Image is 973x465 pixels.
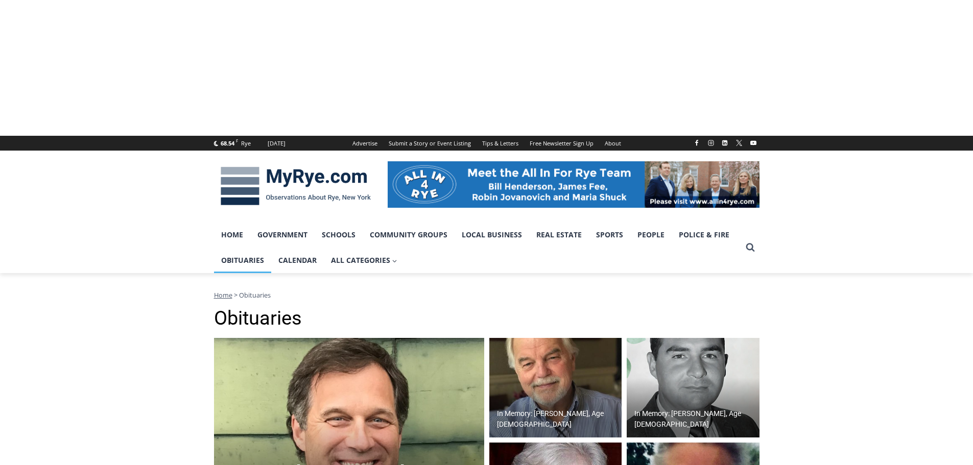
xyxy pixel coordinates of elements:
img: All in for Rye [388,161,760,207]
a: Obituaries [214,248,271,273]
a: Instagram [705,137,717,149]
span: All Categories [331,255,397,266]
span: F [236,138,238,143]
h2: In Memory: [PERSON_NAME], Age [DEMOGRAPHIC_DATA] [497,408,620,430]
img: Obituary - John Gleason [489,338,622,438]
a: Calendar [271,248,324,273]
a: Advertise [347,136,383,151]
a: Home [214,290,232,300]
a: YouTube [747,137,760,149]
a: Free Newsletter Sign Up [524,136,599,151]
a: In Memory: [PERSON_NAME], Age [DEMOGRAPHIC_DATA] [489,338,622,438]
img: MyRye.com [214,160,377,213]
a: Home [214,222,250,248]
h2: In Memory: [PERSON_NAME], Age [DEMOGRAPHIC_DATA] [634,408,757,430]
span: Obituaries [239,290,271,300]
nav: Breadcrumbs [214,290,760,300]
button: View Search Form [741,238,760,257]
a: Sports [589,222,630,248]
nav: Primary Navigation [214,222,741,274]
h1: Obituaries [214,307,760,330]
div: [DATE] [268,139,286,148]
span: > [234,290,238,300]
a: Facebook [691,137,703,149]
div: Rye [241,139,251,148]
a: Schools [315,222,363,248]
nav: Secondary Navigation [347,136,627,151]
a: About [599,136,627,151]
a: Linkedin [719,137,731,149]
img: Obituary - Eugene Mulhern [627,338,760,438]
a: Tips & Letters [477,136,524,151]
a: X [733,137,745,149]
a: Government [250,222,315,248]
a: People [630,222,672,248]
a: Real Estate [529,222,589,248]
a: In Memory: [PERSON_NAME], Age [DEMOGRAPHIC_DATA] [627,338,760,438]
a: Local Business [455,222,529,248]
a: Submit a Story or Event Listing [383,136,477,151]
a: Police & Fire [672,222,737,248]
a: All Categories [324,248,405,273]
span: 68.54 [221,139,234,147]
a: Community Groups [363,222,455,248]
